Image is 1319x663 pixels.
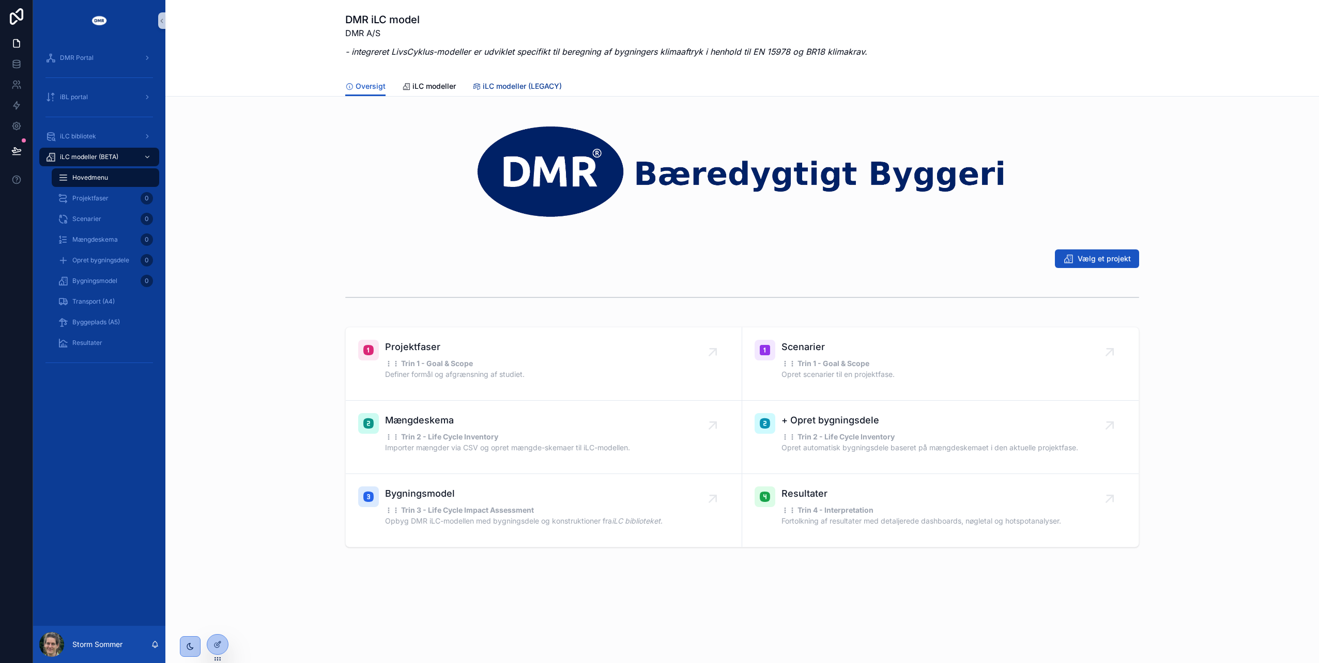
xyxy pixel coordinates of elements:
[52,251,159,270] a: Opret bygningsdele0
[345,77,386,97] a: Oversigt
[33,41,165,384] div: scrollable content
[141,213,153,225] div: 0
[60,54,94,62] span: DMR Portal
[72,339,102,347] span: Resultater
[781,432,895,441] strong: ⋮⋮ Trin 2 - Life Cycle Inventory
[345,27,867,39] p: DMR A/S
[141,233,153,246] div: 0
[52,230,159,249] a: Mængdeskema0
[385,340,525,354] span: Projektfaser
[781,413,1078,428] span: + Opret bygningsdele
[52,168,159,187] a: Hovedmenu
[91,12,108,29] img: App logo
[1055,249,1139,268] button: Vælg et projekt
[1078,254,1131,264] span: Vælg et projekt
[39,49,159,67] a: DMR Portal
[385,359,473,368] strong: ⋮⋮ Trin 1 - Goal & Scope
[72,277,117,285] span: Bygningsmodel
[72,297,115,306] span: Transport (A4)
[39,127,159,146] a: iLC bibliotek
[39,148,159,166] a: iLC modeller (BETA)
[781,369,895,380] p: Opret scenarier til en projektfase.
[612,516,661,525] em: iLC biblioteket
[39,88,159,106] a: iBL portal
[52,210,159,228] a: Scenarier0
[72,318,120,326] span: Byggeplads (A5)
[141,254,153,266] div: 0
[781,486,1061,501] span: Resultater
[52,272,159,290] a: Bygningsmodel0
[412,81,456,91] span: iLC modeller
[781,359,869,368] strong: ⋮⋮ Trin 1 - Goal & Scope
[346,327,742,401] a: Projektfaser⋮⋮ Trin 1 - Goal & ScopeDefiner formål og afgrænsning af studiet.
[483,81,562,91] span: iLC modeller (LEGACY)
[52,313,159,331] a: Byggeplads (A5)
[402,77,456,98] a: iLC modeller
[345,12,867,27] h1: DMR iLC model
[52,334,159,352] a: Resultater
[346,474,742,547] a: Bygningsmodel⋮⋮ Trin 3 - Life Cycle Impact AssessmentOpbyg DMR iLC-modellen med bygningsdele og k...
[60,132,96,140] span: iLC bibliotek
[781,442,1078,453] p: Opret automatisk bygningsdele baseret på mængdeskemaet i den aktuelle projektfase.
[141,192,153,204] div: 0
[52,292,159,311] a: Transport (A4)
[781,340,895,354] span: Scenarier
[346,401,742,474] a: Mængdeskema⋮⋮ Trin 2 - Life Cycle InventoryImporter mængder via CSV og opret mængde-skemaer til i...
[72,215,101,223] span: Scenarier
[345,46,867,57] em: - integreret LivsCyklus-modeller er udviklet specifikt til beregning af bygningers klimaaftryk i ...
[356,81,386,91] span: Oversigt
[385,369,525,380] p: Definer formål og afgrænsning af studiet.
[72,194,109,202] span: Projektfaser
[72,173,108,182] span: Hovedmenu
[385,506,534,514] strong: ⋮⋮ Trin 3 - Life Cycle Impact Assessment
[742,401,1139,474] a: + Opret bygningsdele⋮⋮ Trin 2 - Life Cycle InventoryOpret automatisk bygningsdele baseret på mæng...
[141,275,153,287] div: 0
[385,515,663,526] p: Opbyg DMR iLC-modellen med bygningsdele og konstruktioner fra .
[60,93,88,101] span: iBL portal
[345,121,1139,220] img: 31076-dmr_logo_baeredygtigt-byggeri_space-arround---noloco---narrow---transparrent---white-DMR.png
[742,474,1139,547] a: Resultater⋮⋮ Trin 4 - InterpretationFortolkning af resultater med detaljerede dashboards, nøgleta...
[472,77,562,98] a: iLC modeller (LEGACY)
[781,506,873,514] strong: ⋮⋮ Trin 4 - Interpretation
[385,413,630,428] span: Mængdeskema
[72,639,122,650] p: Storm Sommer
[385,442,630,453] p: Importer mængder via CSV og opret mængde-skemaer til iLC-modellen.
[72,235,118,244] span: Mængdeskema
[385,486,663,501] span: Bygningsmodel
[52,189,159,208] a: Projektfaser0
[60,153,118,161] span: iLC modeller (BETA)
[742,327,1139,401] a: Scenarier⋮⋮ Trin 1 - Goal & ScopeOpret scenarier til en projektfase.
[385,432,498,441] strong: ⋮⋮ Trin 2 - Life Cycle Inventory
[781,515,1061,526] p: Fortolkning af resultater med detaljerede dashboards, nøgletal og hotspotanalyser.
[72,256,129,264] span: Opret bygningsdele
